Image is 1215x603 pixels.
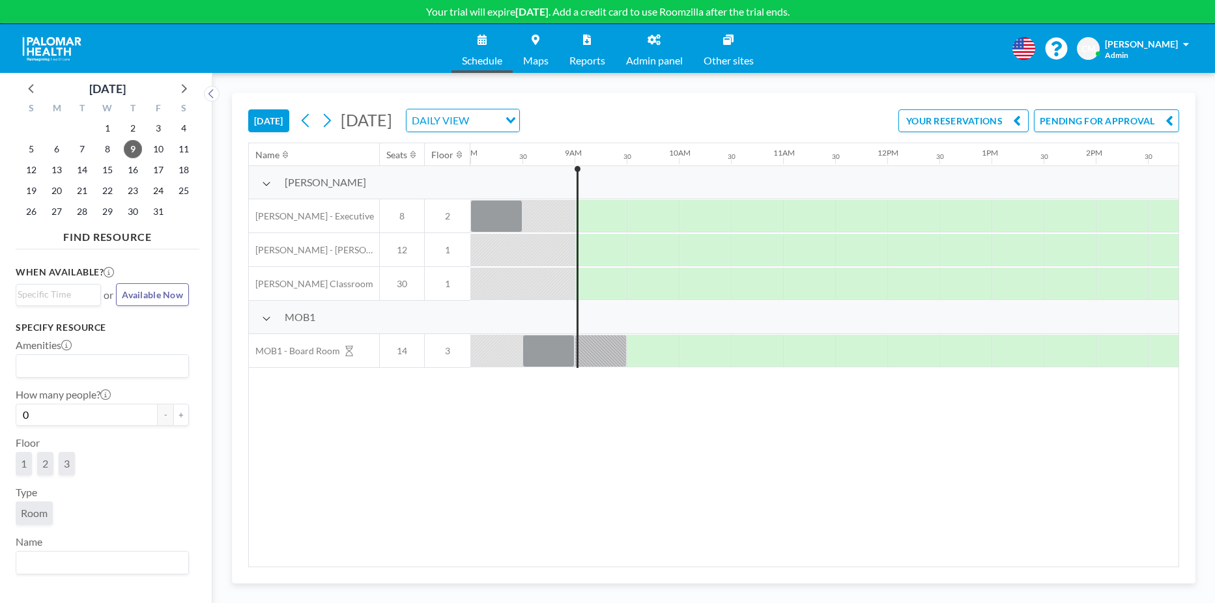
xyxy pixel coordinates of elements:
div: 10AM [669,148,691,158]
span: MOB1 [285,311,315,324]
h3: Specify resource [16,322,189,333]
div: 30 [519,152,527,161]
input: Search for option [473,112,498,129]
span: Tuesday, October 28, 2025 [73,203,91,221]
a: Reports [559,24,616,73]
span: 1 [21,457,27,470]
span: Wednesday, October 8, 2025 [98,140,117,158]
div: Search for option [407,109,519,132]
button: PENDING FOR APPROVAL [1034,109,1179,132]
button: YOUR RESERVATIONS [898,109,1029,132]
button: Available Now [116,283,189,306]
button: + [173,404,189,426]
a: Other sites [693,24,764,73]
div: 9AM [565,148,582,158]
label: Type [16,486,37,499]
span: Tuesday, October 21, 2025 [73,182,91,200]
span: Tuesday, October 7, 2025 [73,140,91,158]
span: Friday, October 17, 2025 [149,161,167,179]
input: Search for option [18,287,93,301]
button: - [158,404,173,426]
span: Thursday, October 9, 2025 [124,140,142,158]
span: Saturday, October 18, 2025 [175,161,193,179]
div: 1PM [982,148,998,158]
div: T [70,101,95,118]
span: Thursday, October 2, 2025 [124,119,142,137]
div: [DATE] [89,79,126,98]
span: 2 [42,457,48,470]
span: Schedule [462,55,502,66]
span: Monday, October 27, 2025 [48,203,66,221]
div: 30 [832,152,840,161]
input: Search for option [18,358,181,374]
span: Available Now [122,289,183,300]
span: Sunday, October 19, 2025 [22,182,40,200]
span: Wednesday, October 1, 2025 [98,119,117,137]
div: 30 [623,152,631,161]
span: Room [21,507,48,519]
div: 30 [1040,152,1048,161]
label: Name [16,535,42,548]
div: 11AM [773,148,795,158]
div: Search for option [16,355,188,377]
span: 1 [425,278,470,290]
span: MOB1 - Board Room [249,345,340,357]
div: 30 [936,152,944,161]
div: 30 [1145,152,1152,161]
span: Thursday, October 23, 2025 [124,182,142,200]
img: organization-logo [21,36,83,62]
span: 8 [380,210,424,222]
span: Maps [523,55,549,66]
div: Search for option [16,552,188,574]
a: Schedule [451,24,513,73]
span: Thursday, October 30, 2025 [124,203,142,221]
div: 2PM [1086,148,1102,158]
span: Admin panel [626,55,683,66]
span: [PERSON_NAME] [1105,38,1178,49]
span: Sunday, October 5, 2025 [22,140,40,158]
span: Admin [1105,50,1128,60]
span: 12 [380,244,424,256]
span: [DATE] [341,110,392,130]
span: 30 [380,278,424,290]
div: W [95,101,121,118]
div: T [120,101,145,118]
span: or [104,288,113,301]
label: Floor [16,436,40,449]
button: [DATE] [248,109,289,132]
input: Search for option [18,554,181,571]
span: Saturday, October 11, 2025 [175,140,193,158]
span: Tuesday, October 14, 2025 [73,161,91,179]
div: F [145,101,171,118]
span: Monday, October 13, 2025 [48,161,66,179]
span: Monday, October 6, 2025 [48,140,66,158]
span: Friday, October 10, 2025 [149,140,167,158]
span: Wednesday, October 15, 2025 [98,161,117,179]
label: How many people? [16,388,111,401]
span: Friday, October 24, 2025 [149,182,167,200]
label: Amenities [16,339,72,352]
span: Wednesday, October 22, 2025 [98,182,117,200]
span: CM [1081,43,1096,55]
div: S [19,101,44,118]
b: [DATE] [515,5,549,18]
span: 3 [64,457,70,470]
h4: FIND RESOURCE [16,225,199,244]
span: Saturday, October 4, 2025 [175,119,193,137]
span: Thursday, October 16, 2025 [124,161,142,179]
span: Saturday, October 25, 2025 [175,182,193,200]
span: Sunday, October 26, 2025 [22,203,40,221]
span: 2 [425,210,470,222]
span: 1 [425,244,470,256]
div: Seats [386,149,407,161]
span: 14 [380,345,424,357]
div: 30 [728,152,736,161]
span: DAILY VIEW [409,112,472,129]
div: M [44,101,70,118]
span: Monday, October 20, 2025 [48,182,66,200]
span: Wednesday, October 29, 2025 [98,203,117,221]
a: Maps [513,24,559,73]
a: Admin panel [616,24,693,73]
span: [PERSON_NAME] Classroom [249,278,373,290]
span: Sunday, October 12, 2025 [22,161,40,179]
